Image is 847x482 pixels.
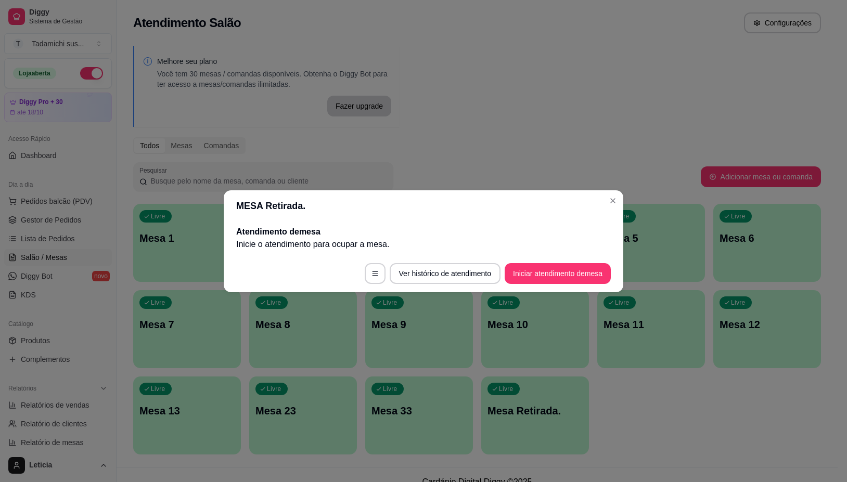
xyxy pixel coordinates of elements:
[605,192,621,209] button: Close
[236,226,611,238] h2: Atendimento de mesa
[505,263,611,284] button: Iniciar atendimento demesa
[236,238,611,251] p: Inicie o atendimento para ocupar a mesa .
[390,263,500,284] button: Ver histórico de atendimento
[224,190,623,222] header: MESA Retirada.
